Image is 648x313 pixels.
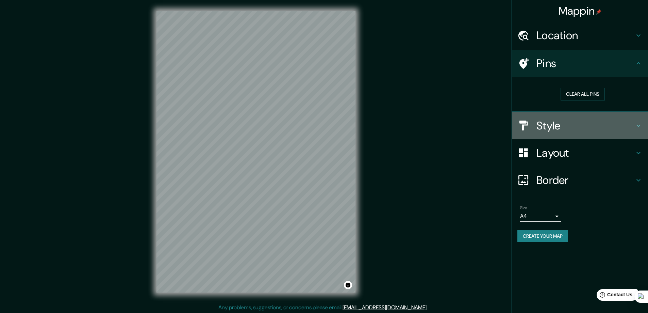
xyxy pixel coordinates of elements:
[587,286,641,306] iframe: Help widget launcher
[520,211,561,222] div: A4
[536,173,634,187] h4: Border
[156,11,355,293] canvas: Map
[512,50,648,77] div: Pins
[536,146,634,160] h4: Layout
[536,119,634,132] h4: Style
[344,281,352,289] button: Toggle attribution
[536,57,634,70] h4: Pins
[520,205,527,210] label: Size
[512,167,648,194] div: Border
[561,88,605,100] button: Clear all pins
[218,303,428,312] p: Any problems, suggestions, or concerns please email .
[512,139,648,167] div: Layout
[428,303,429,312] div: .
[559,4,602,18] h4: Mappin
[343,304,427,311] a: [EMAIL_ADDRESS][DOMAIN_NAME]
[536,29,634,42] h4: Location
[429,303,430,312] div: .
[512,112,648,139] div: Style
[596,9,601,15] img: pin-icon.png
[512,22,648,49] div: Location
[517,230,568,242] button: Create your map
